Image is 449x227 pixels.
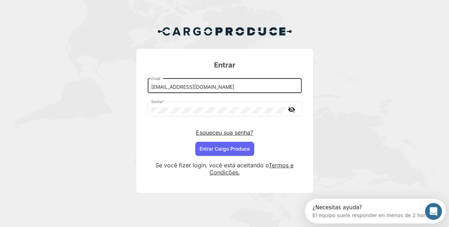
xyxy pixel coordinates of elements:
[209,162,294,176] a: Termos e Condições.
[195,142,254,156] button: Entrar Cargo Produce
[7,12,128,19] div: El equipo suele responder en menos de 2 horas.
[3,3,149,22] div: Abrir Intercom Messenger
[425,203,442,220] iframe: Intercom live chat
[148,60,302,70] h3: Entrar
[155,162,269,169] span: Se você fizer login, você está aceitando o
[157,23,292,40] img: Cargo Produce Logo
[305,199,445,223] iframe: Intercom live chat discovery launcher
[196,129,253,136] a: Esqueceu sua senha?
[7,6,128,12] div: ¿Necesitas ayuda?
[288,105,296,114] mat-icon: visibility_off
[151,84,298,90] input: Email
